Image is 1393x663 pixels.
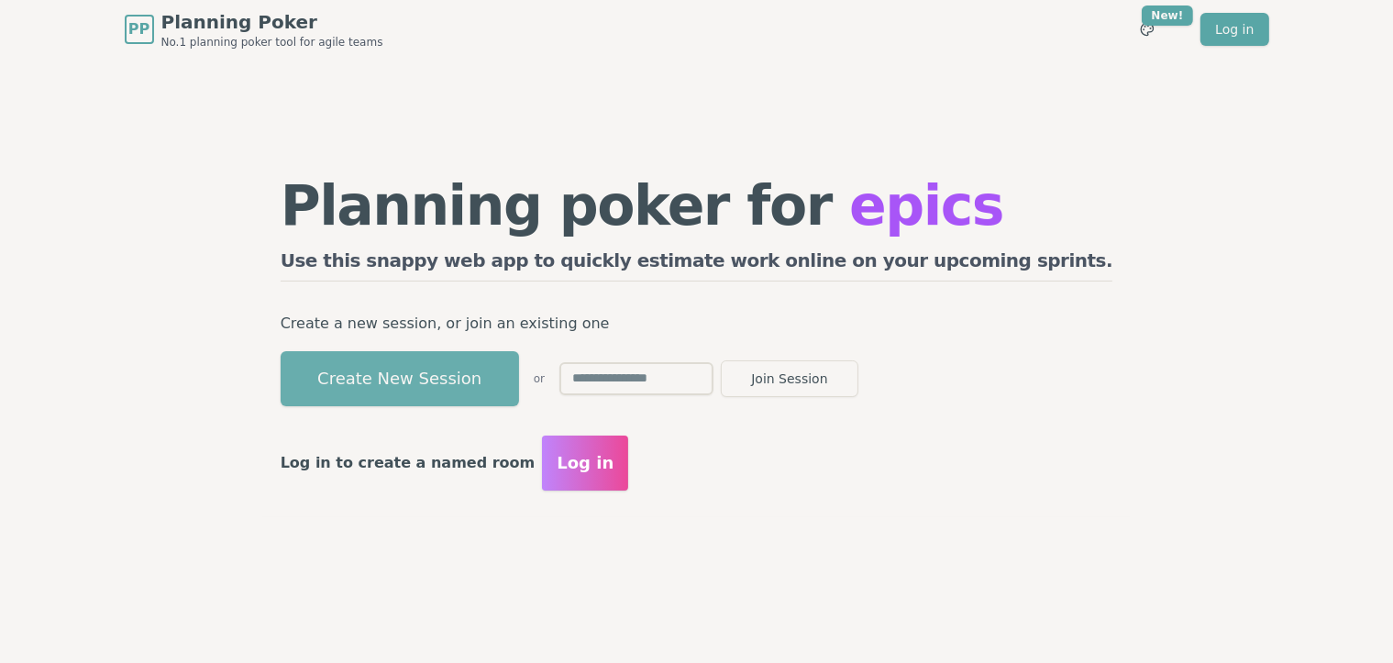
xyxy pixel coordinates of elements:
span: or [534,371,545,386]
button: Join Session [721,360,858,397]
span: No.1 planning poker tool for agile teams [161,35,383,50]
button: Create New Session [281,351,519,406]
span: Planning Poker [161,9,383,35]
div: New! [1142,6,1194,26]
span: epics [849,173,1003,238]
h2: Use this snappy web app to quickly estimate work online on your upcoming sprints. [281,248,1113,282]
button: Log in [542,436,628,491]
span: PP [128,18,149,40]
h1: Planning poker for [281,178,1113,233]
p: Create a new session, or join an existing one [281,311,1113,337]
span: Log in [557,450,614,476]
a: Log in [1200,13,1268,46]
a: PPPlanning PokerNo.1 planning poker tool for agile teams [125,9,383,50]
p: Log in to create a named room [281,450,536,476]
button: New! [1131,13,1164,46]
